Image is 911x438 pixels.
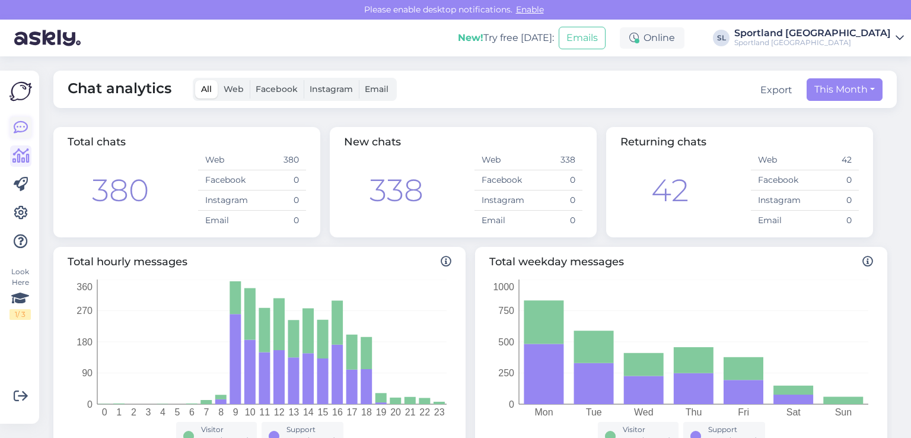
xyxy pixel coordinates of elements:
tspan: 6 [189,407,195,417]
span: Enable [512,4,547,15]
tspan: 1000 [493,282,514,292]
div: 1 / 3 [9,309,31,320]
div: Online [620,27,684,49]
tspan: 4 [160,407,165,417]
span: Returning chats [620,135,706,148]
td: 0 [252,191,306,211]
td: Instagram [751,191,805,211]
tspan: 13 [288,407,299,417]
button: Export [760,83,792,97]
div: Visitor [623,424,671,435]
div: SL [713,30,730,46]
span: Instagram [310,84,353,94]
div: Try free [DATE]: [458,31,554,45]
td: Web [751,150,805,170]
div: Support [708,424,758,435]
span: Chat analytics [68,78,171,101]
tspan: 360 [77,282,93,292]
div: Look Here [9,266,31,320]
td: 380 [252,150,306,170]
td: Facebook [474,170,528,191]
tspan: Sun [835,407,852,417]
tspan: 12 [274,407,285,417]
tspan: 10 [245,407,256,417]
tspan: 3 [145,407,151,417]
button: Emails [559,27,606,49]
td: 0 [805,170,859,191]
td: 0 [805,211,859,231]
tspan: 21 [405,407,416,417]
tspan: 500 [498,337,514,347]
td: 0 [805,191,859,211]
div: Support [286,424,336,435]
td: Instagram [198,191,252,211]
span: Email [365,84,388,94]
span: All [201,84,212,94]
tspan: 22 [419,407,430,417]
td: 338 [528,150,582,170]
tspan: 180 [77,337,93,347]
tspan: 17 [347,407,358,417]
tspan: 90 [82,368,93,378]
div: 338 [370,167,423,214]
td: Email [474,211,528,231]
tspan: 0 [102,407,107,417]
td: Email [751,211,805,231]
tspan: 15 [317,407,328,417]
b: New! [458,32,483,43]
div: 380 [92,167,149,214]
tspan: 19 [376,407,387,417]
tspan: 2 [131,407,136,417]
tspan: 11 [259,407,270,417]
tspan: Mon [535,407,553,417]
div: Visitor [201,424,250,435]
tspan: 16 [332,407,343,417]
tspan: 0 [87,399,93,410]
tspan: Tue [586,407,602,417]
tspan: 270 [77,306,93,316]
tspan: Wed [634,407,654,417]
tspan: 7 [204,407,209,417]
tspan: 9 [233,407,238,417]
td: Web [474,150,528,170]
tspan: 5 [175,407,180,417]
span: New chats [344,135,401,148]
img: Askly Logo [9,80,32,103]
tspan: Thu [686,407,702,417]
div: Sportland [GEOGRAPHIC_DATA] [734,28,891,38]
tspan: 23 [434,407,445,417]
span: Total chats [68,135,126,148]
a: Sportland [GEOGRAPHIC_DATA]Sportland [GEOGRAPHIC_DATA] [734,28,904,47]
td: Facebook [751,170,805,191]
td: 0 [252,170,306,191]
td: 0 [528,211,582,231]
td: Web [198,150,252,170]
span: Total hourly messages [68,254,451,270]
span: Facebook [256,84,298,94]
div: 42 [651,167,689,214]
td: 0 [528,191,582,211]
tspan: 18 [361,407,372,417]
tspan: 14 [303,407,314,417]
div: Sportland [GEOGRAPHIC_DATA] [734,38,891,47]
span: Total weekday messages [489,254,873,270]
span: Web [224,84,244,94]
td: Email [198,211,252,231]
td: 42 [805,150,859,170]
tspan: 0 [509,399,514,410]
tspan: 8 [218,407,224,417]
tspan: Fri [738,407,749,417]
td: 0 [528,170,582,191]
td: Instagram [474,191,528,211]
tspan: 250 [498,368,514,378]
tspan: 750 [498,306,514,316]
tspan: 20 [390,407,401,417]
button: This Month [807,78,883,101]
tspan: 1 [116,407,122,417]
td: 0 [252,211,306,231]
td: Facebook [198,170,252,191]
tspan: Sat [786,407,801,417]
